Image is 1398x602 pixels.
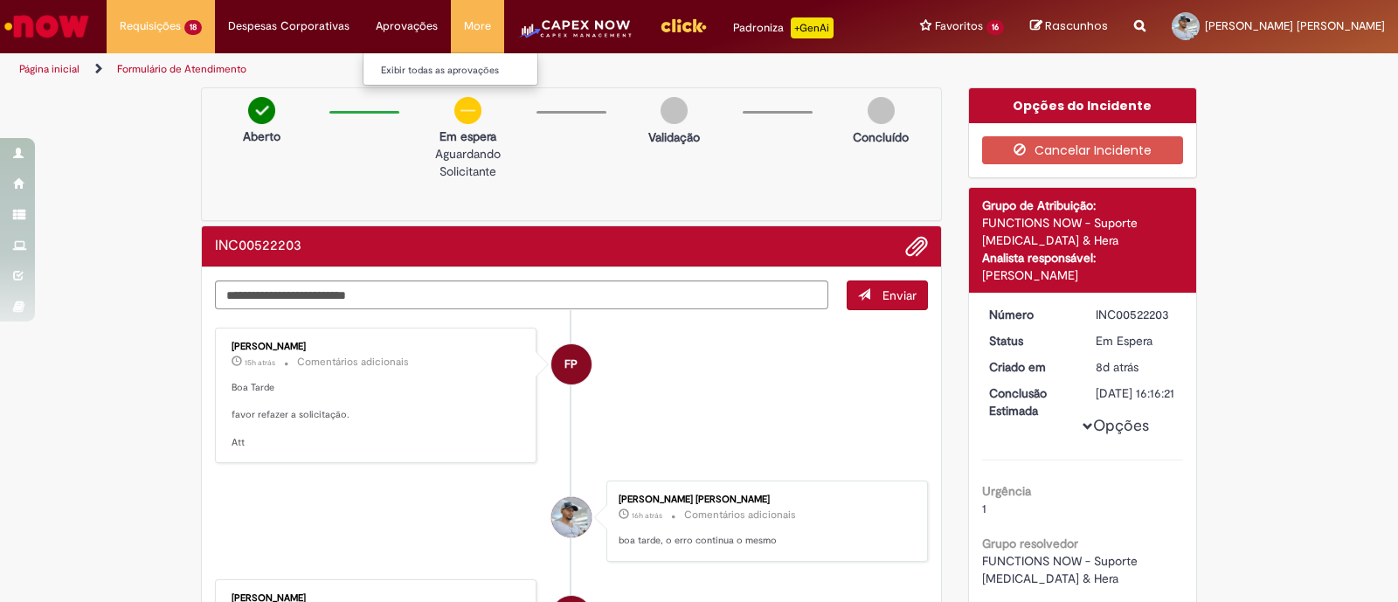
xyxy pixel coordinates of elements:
[905,235,928,258] button: Adicionar anexos
[619,495,910,505] div: [PERSON_NAME] [PERSON_NAME]
[1096,359,1138,375] time: 21/08/2025 16:25:13
[117,62,246,76] a: Formulário de Atendimento
[245,357,275,368] time: 28/08/2025 17:47:34
[228,17,349,35] span: Despesas Corporativas
[982,266,1184,284] div: [PERSON_NAME]
[935,17,983,35] span: Favoritos
[1096,358,1177,376] div: 21/08/2025 16:25:13
[1205,18,1385,33] span: [PERSON_NAME] [PERSON_NAME]
[982,553,1141,586] span: FUNCTIONS NOW - Suporte [MEDICAL_DATA] & Hera
[982,214,1184,249] div: FUNCTIONS NOW - Suporte [MEDICAL_DATA] & Hera
[232,342,523,352] div: [PERSON_NAME]
[1096,332,1177,349] div: Em Espera
[215,280,828,310] textarea: Digite sua mensagem aqui...
[1096,384,1177,402] div: [DATE] 16:16:21
[297,355,409,370] small: Comentários adicionais
[619,534,910,548] p: boa tarde, o erro continua o mesmo
[853,128,909,146] p: Concluído
[1096,306,1177,323] div: INC00522203
[363,61,556,80] a: Exibir todas as aprovações
[408,145,527,180] p: Aguardando Solicitante
[882,287,917,303] span: Enviar
[791,17,834,38] p: +GenAi
[982,483,1031,499] b: Urgência
[969,88,1197,123] div: Opções do Incidente
[248,97,275,124] img: check-circle-green.png
[19,62,80,76] a: Página inicial
[847,280,928,310] button: Enviar
[454,97,481,124] img: circle-minus.png
[982,197,1184,214] div: Grupo de Atribuição:
[13,53,919,86] ul: Trilhas de página
[363,52,538,86] ul: Aprovações
[517,17,633,52] img: CapexLogo5.png
[1096,359,1138,375] span: 8d atrás
[684,508,796,522] small: Comentários adicionais
[976,306,1083,323] dt: Número
[733,17,834,38] div: Padroniza
[976,358,1083,376] dt: Criado em
[632,510,662,521] span: 16h atrás
[1045,17,1108,34] span: Rascunhos
[243,128,280,145] p: Aberto
[551,344,592,384] div: Felipe Petrocelli
[184,20,202,35] span: 18
[982,536,1078,551] b: Grupo resolvedor
[120,17,181,35] span: Requisições
[245,357,275,368] span: 15h atrás
[976,384,1083,419] dt: Conclusão Estimada
[661,97,688,124] img: img-circle-grey.png
[564,343,578,385] span: FP
[464,17,491,35] span: More
[632,510,662,521] time: 28/08/2025 16:43:50
[976,332,1083,349] dt: Status
[551,497,592,537] div: Luis Felipe Da Silva Fabiano
[648,128,700,146] p: Validação
[982,136,1184,164] button: Cancelar Incidente
[232,381,523,450] p: Boa Tarde favor refazer a solicitação. Att
[1030,18,1108,35] a: Rascunhos
[2,9,92,44] img: ServiceNow
[868,97,895,124] img: img-circle-grey.png
[660,12,707,38] img: click_logo_yellow_360x200.png
[982,249,1184,266] div: Analista responsável:
[982,501,986,516] span: 1
[215,239,301,254] h2: INC00522203 Histórico de tíquete
[376,17,438,35] span: Aprovações
[408,128,527,145] p: Em espera
[986,20,1004,35] span: 16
